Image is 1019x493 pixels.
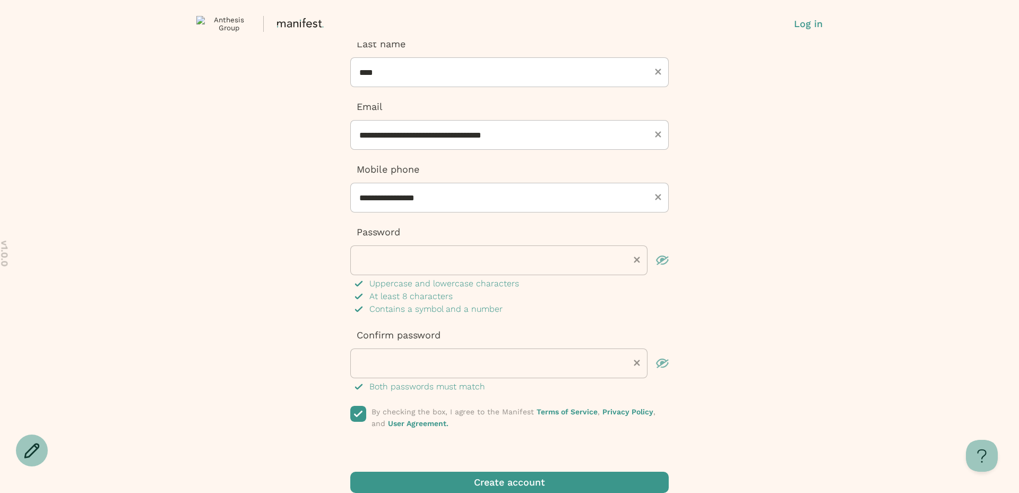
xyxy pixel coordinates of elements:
p: Mobile phone [350,163,669,176]
a: Privacy Policy [602,407,653,416]
button: Create account [350,472,669,493]
p: At least 8 characters [369,290,453,303]
p: Password [350,225,669,239]
p: Confirm password [350,328,669,342]
a: User Agreement. [388,419,448,428]
p: Uppercase and lowercase characters [369,277,519,290]
button: Log in [794,17,823,31]
a: Terms of Service [537,407,598,416]
p: Contains a symbol and a number [369,303,503,316]
span: By checking the box, I agree to the Manifest , , and [372,407,655,428]
p: Email [350,100,669,114]
p: Both passwords must match [369,380,485,393]
iframe: Toggle Customer Support [966,440,998,472]
p: Last name [350,37,669,51]
img: Anthesis Group [196,16,253,32]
